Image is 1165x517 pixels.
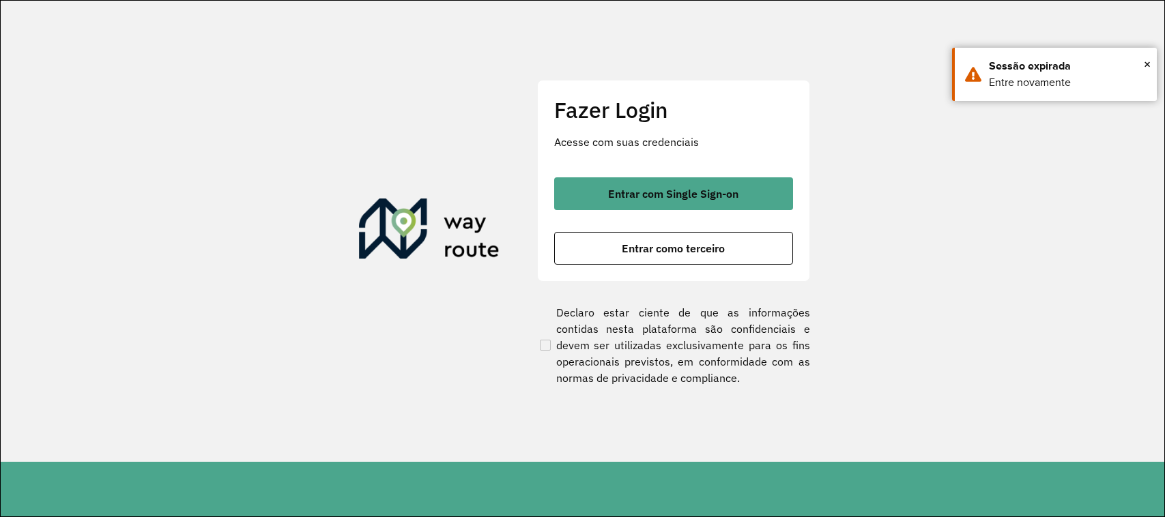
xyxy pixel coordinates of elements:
[359,198,500,264] img: Roteirizador AmbevTech
[537,304,810,386] label: Declaro estar ciente de que as informações contidas nesta plataforma são confidenciais e devem se...
[554,134,793,150] p: Acesse com suas credenciais
[608,188,738,199] span: Entrar com Single Sign-on
[1144,54,1151,74] button: Close
[1144,54,1151,74] span: ×
[554,232,793,265] button: button
[554,177,793,210] button: button
[622,243,725,254] span: Entrar como terceiro
[554,97,793,123] h2: Fazer Login
[989,58,1147,74] div: Sessão expirada
[989,74,1147,91] div: Entre novamente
